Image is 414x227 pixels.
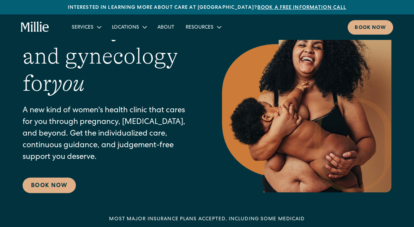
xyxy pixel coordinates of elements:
div: Book now [355,24,386,32]
h1: Maternity care and gynecology for [23,16,194,97]
p: A new kind of women's health clinic that cares for you through pregnancy, [MEDICAL_DATA], and bey... [23,105,194,163]
a: Book a free information call [257,5,346,10]
div: Services [72,24,94,31]
div: Resources [186,24,214,31]
a: About [152,21,180,33]
a: Book Now [23,178,76,193]
div: Resources [180,21,226,33]
img: Smiling mother with her baby in arms, celebrating body positivity and the nurturing bond of postp... [222,16,391,192]
div: Locations [112,24,139,31]
div: Services [66,21,106,33]
div: MOST MAJOR INSURANCE PLANS ACCEPTED, INCLUDING some MEDICAID [109,216,305,223]
em: you [52,71,85,96]
a: Book now [348,20,393,35]
div: Locations [106,21,152,33]
a: home [21,22,49,33]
